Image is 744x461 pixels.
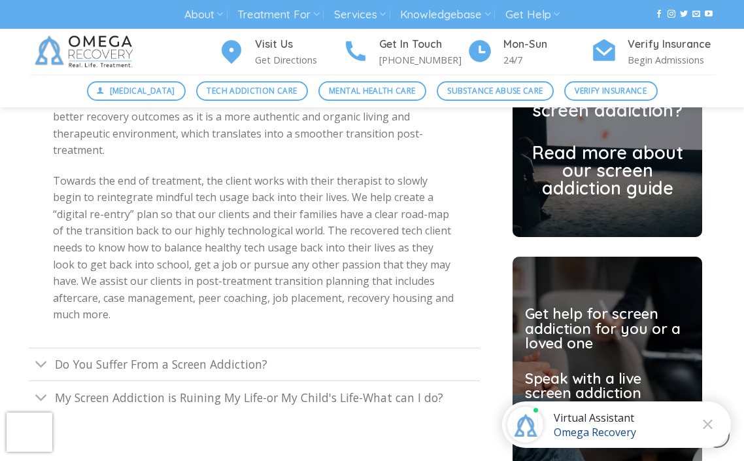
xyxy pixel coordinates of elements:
[564,81,658,101] a: Verify Insurance
[53,58,456,159] p: The recovering screen client gets the full clinical impact of an inpatient program in a much more...
[575,84,647,97] span: Verify Insurance
[196,81,308,101] a: Tech Addiction Care
[29,29,143,75] img: Omega Recovery
[207,84,297,97] span: Tech Addiction Care
[218,36,343,68] a: Visit Us Get Directions
[591,36,715,68] a: Verify Insurance Begin Admissions
[334,3,386,27] a: Services
[532,145,683,198] h2: Read more about our screen addiction guide
[237,3,319,27] a: Treatment For
[110,84,175,97] span: [MEDICAL_DATA]
[505,3,560,27] a: Get Help
[532,66,683,198] a: Need help dealing with screen addiction? Read more about our screen addiction guide
[55,390,443,405] span: My Screen Addiction is Ruining My Life-or My Child's Life-What can I do?
[343,36,467,68] a: Get In Touch [PHONE_NUMBER]
[29,384,54,413] button: Toggle
[255,52,343,67] p: Get Directions
[680,10,688,19] a: Follow on Twitter
[525,371,690,415] h2: Speak with a live screen addiction specialist
[655,10,663,19] a: Follow on Facebook
[525,307,690,351] h2: Get help for screen addiction for you or a loved one
[447,84,543,97] span: Substance Abuse Care
[437,81,554,101] a: Substance Abuse Care
[255,36,343,53] h4: Visit Us
[400,3,490,27] a: Knowledgebase
[87,81,186,101] a: [MEDICAL_DATA]
[503,52,591,67] p: 24/7
[379,52,467,67] p: [PHONE_NUMBER]
[55,356,267,372] span: Do You Suffer From a Screen Addiction?
[29,348,480,380] a: Toggle Do You Suffer From a Screen Addiction?
[29,380,480,413] a: Toggle My Screen Addiction is Ruining My Life-or My Child's Life-What can I do?
[705,10,713,19] a: Follow on YouTube
[628,36,715,53] h4: Verify Insurance
[379,36,467,53] h4: Get In Touch
[184,3,223,27] a: About
[53,173,456,323] p: Towards the end of treatment, the client works with their therapist to slowly begin to reintegrat...
[525,307,690,416] a: Get help for screen addiction for you or a loved one Speak with a live screen addiction specialist
[29,352,54,380] button: Toggle
[503,36,591,53] h4: Mon-Sun
[628,52,715,67] p: Begin Admissions
[692,10,700,19] a: Send us an email
[329,84,415,97] span: Mental Health Care
[532,66,683,119] h2: Need help dealing with screen addiction?
[668,10,675,19] a: Follow on Instagram
[318,81,426,101] a: Mental Health Care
